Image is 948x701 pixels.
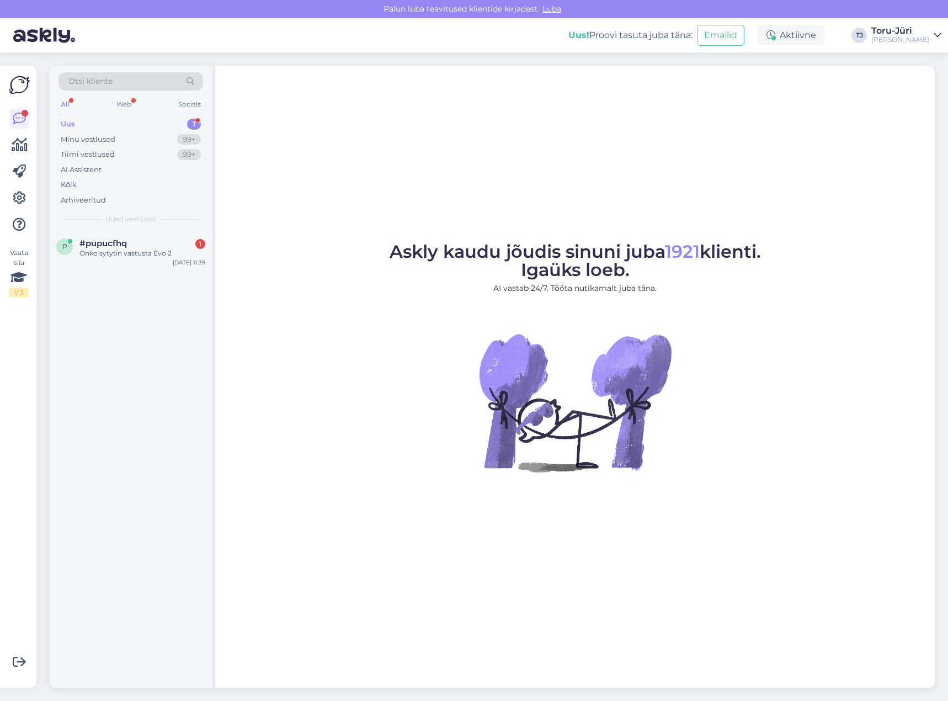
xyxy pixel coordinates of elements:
div: 1 [195,239,205,249]
img: No Chat active [476,303,674,502]
div: Arhiveeritud [61,195,106,206]
span: p [62,242,67,251]
button: Emailid [697,25,744,46]
div: 99+ [177,134,201,145]
div: Web [114,97,134,111]
div: Onko sytytin vastusta Evo 2 [79,248,205,258]
div: Proovi tasuta juba täna: [568,29,693,42]
div: Aktiivne [758,25,825,45]
b: Uus! [568,30,589,40]
div: All [58,97,71,111]
div: [PERSON_NAME] [871,35,929,44]
img: Askly Logo [9,75,30,95]
div: 99+ [177,149,201,160]
div: Tiimi vestlused [61,149,115,160]
div: Kõik [61,179,77,190]
div: Vaata siia [9,248,29,298]
div: [DATE] 11:39 [173,258,205,267]
span: Askly kaudu jõudis sinuni juba klienti. Igaüks loeb. [390,241,761,280]
p: AI vastab 24/7. Tööta nutikamalt juba täna. [390,283,761,294]
div: AI Assistent [61,164,102,176]
div: Socials [176,97,203,111]
div: 1 / 3 [9,288,29,298]
div: 1 [187,119,201,130]
span: Uued vestlused [105,214,157,224]
span: 1921 [665,241,700,262]
span: #pupucfhq [79,238,127,248]
div: TJ [851,28,867,43]
div: Minu vestlused [61,134,115,145]
div: Uus [61,119,75,130]
a: Toru-Jüri[PERSON_NAME] [871,26,941,44]
span: Luba [539,4,564,14]
div: Toru-Jüri [871,26,929,35]
span: Otsi kliente [68,76,113,87]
